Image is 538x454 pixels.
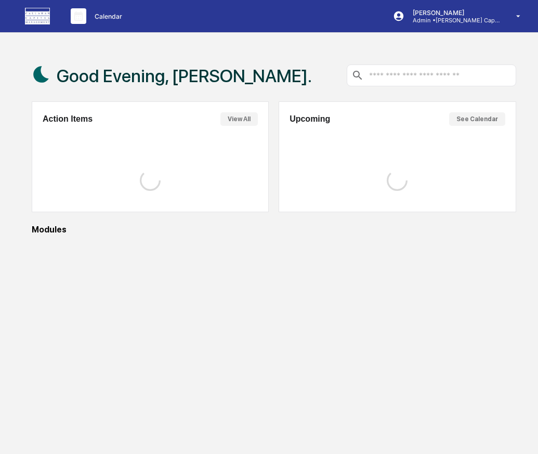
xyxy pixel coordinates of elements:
h2: Upcoming [290,114,330,124]
div: Modules [32,225,516,235]
p: [PERSON_NAME] [404,9,501,17]
h1: Good Evening, [PERSON_NAME]. [57,66,312,86]
p: Calendar [86,12,127,20]
h2: Action Items [43,114,93,124]
p: Admin • [PERSON_NAME] Capital [404,17,501,24]
button: See Calendar [449,112,505,126]
button: View All [220,112,258,126]
img: logo [25,8,50,24]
